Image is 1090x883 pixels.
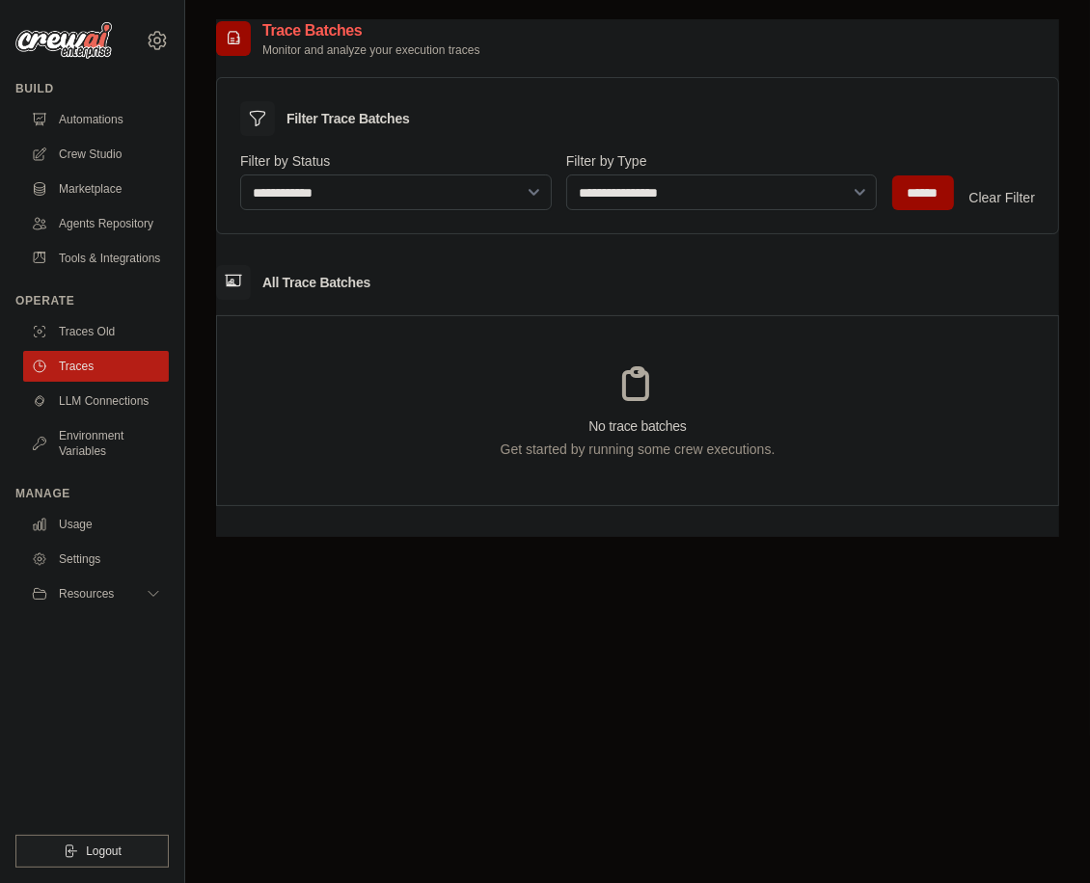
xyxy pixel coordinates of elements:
[15,81,169,96] div: Build
[15,835,169,868] button: Logout
[23,578,169,609] button: Resources
[969,190,1035,205] a: Clear Filter
[23,139,169,170] a: Crew Studio
[262,42,479,58] p: Monitor and analyze your execution traces
[23,316,169,347] a: Traces Old
[286,109,409,128] h3: Filter Trace Batches
[15,22,112,59] img: Logo
[240,151,551,171] label: Filter by Status
[86,843,122,859] span: Logout
[23,544,169,575] a: Settings
[23,243,169,274] a: Tools & Integrations
[262,273,370,292] h3: All Trace Batches
[566,151,877,171] label: Filter by Type
[59,586,114,602] span: Resources
[23,509,169,540] a: Usage
[23,174,169,204] a: Marketplace
[217,416,1058,436] h3: No trace batches
[23,386,169,416] a: LLM Connections
[217,440,1058,459] p: Get started by running some crew executions.
[23,420,169,467] a: Environment Variables
[23,208,169,239] a: Agents Repository
[23,104,169,135] a: Automations
[262,19,479,42] h2: Trace Batches
[15,293,169,308] div: Operate
[15,486,169,501] div: Manage
[23,351,169,382] a: Traces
